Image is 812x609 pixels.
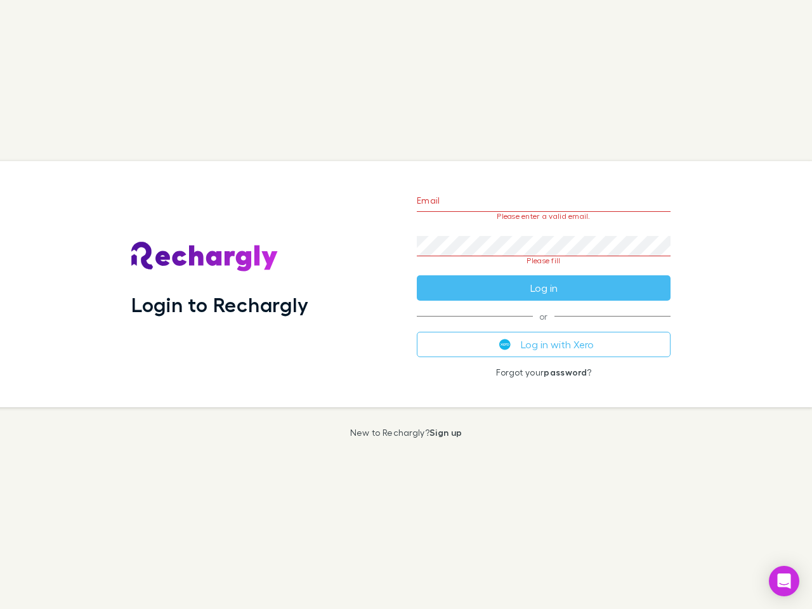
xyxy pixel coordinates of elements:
p: Forgot your ? [417,367,671,377]
img: Rechargly's Logo [131,242,278,272]
p: New to Rechargly? [350,428,462,438]
h1: Login to Rechargly [131,292,308,317]
p: Please fill [417,256,671,265]
div: Open Intercom Messenger [769,566,799,596]
button: Log in with Xero [417,332,671,357]
span: or [417,316,671,317]
img: Xero's logo [499,339,511,350]
a: Sign up [429,427,462,438]
a: password [544,367,587,377]
p: Please enter a valid email. [417,212,671,221]
button: Log in [417,275,671,301]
